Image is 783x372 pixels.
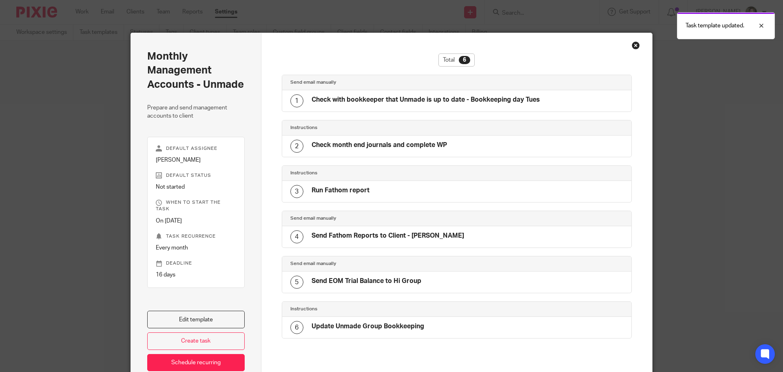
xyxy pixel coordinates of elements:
a: Create task [147,332,245,350]
div: 1 [290,94,303,107]
p: 16 days [156,271,236,279]
div: 6 [459,56,470,64]
h4: Instructions [290,125,457,131]
a: Schedule recurring [147,354,245,372]
div: 2 [290,140,303,153]
div: 3 [290,185,303,198]
p: Not started [156,183,236,191]
p: Default assignee [156,145,236,152]
div: Total [438,53,475,67]
h4: Update Unmade Group Bookkeeping [312,322,424,331]
h4: Check with bookkeeper that Unmade is up to date - Bookkeeping day Tues [312,96,540,104]
p: Default status [156,172,236,179]
p: Prepare and send management accounts to client [147,104,245,120]
h4: Send Fathom Reports to Client - [PERSON_NAME] [312,232,464,240]
h4: Send email manually [290,261,457,267]
div: 6 [290,321,303,334]
p: Task recurrence [156,233,236,240]
p: On [DATE] [156,217,236,225]
h4: Instructions [290,170,457,176]
h4: Send email manually [290,79,457,86]
p: Deadline [156,260,236,267]
div: 4 [290,230,303,243]
h4: Instructions [290,306,457,312]
p: [PERSON_NAME] [156,156,236,164]
h4: Run Fathom report [312,186,369,195]
div: 5 [290,276,303,289]
h2: Monthly Management Accounts - Unmade [147,49,245,91]
p: When to start the task [156,199,236,212]
div: Close this dialog window [632,41,640,49]
h4: Check month end journals and complete WP [312,141,447,149]
h4: Send email manually [290,215,457,222]
p: Task template updated. [686,22,744,30]
p: Every month [156,244,236,252]
h4: Send EOM Trial Balance to Hi Group [312,277,421,285]
a: Edit template [147,311,245,328]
